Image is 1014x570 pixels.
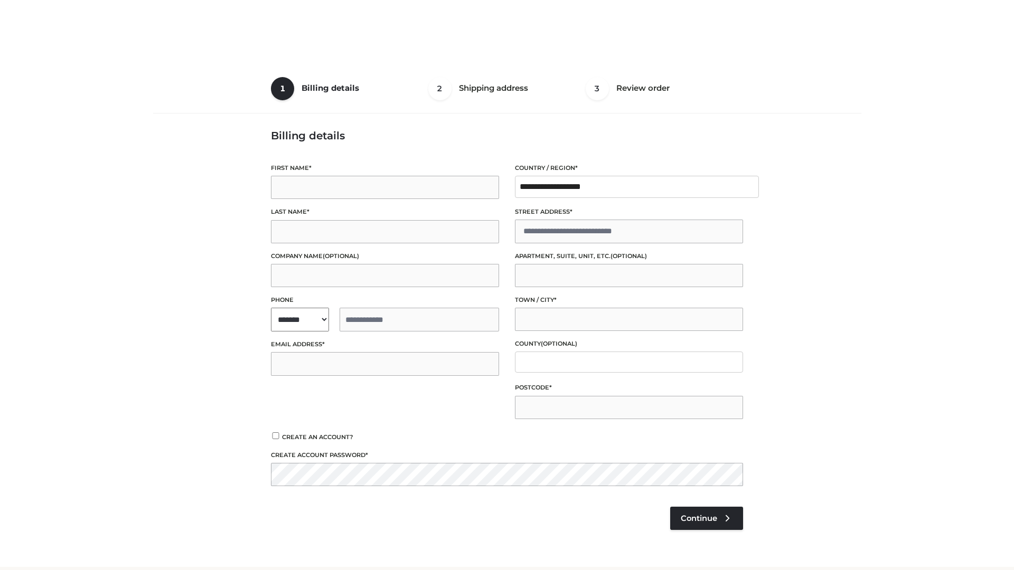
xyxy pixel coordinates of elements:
span: 3 [586,77,609,100]
span: (optional) [611,252,647,260]
span: 2 [428,77,452,100]
a: Continue [670,507,743,530]
label: Town / City [515,295,743,305]
label: Street address [515,207,743,217]
label: Postcode [515,383,743,393]
span: (optional) [541,340,577,347]
label: First name [271,163,499,173]
label: Last name [271,207,499,217]
label: Create account password [271,450,743,460]
label: Apartment, suite, unit, etc. [515,251,743,261]
span: Create an account? [282,433,353,441]
span: Shipping address [459,83,528,93]
span: Review order [616,83,670,93]
label: Phone [271,295,499,305]
span: 1 [271,77,294,100]
h3: Billing details [271,129,743,142]
label: Company name [271,251,499,261]
input: Create an account? [271,432,280,439]
span: Billing details [302,83,359,93]
span: Continue [681,514,717,523]
span: (optional) [323,252,359,260]
label: Country / Region [515,163,743,173]
label: Email address [271,339,499,349]
label: County [515,339,743,349]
